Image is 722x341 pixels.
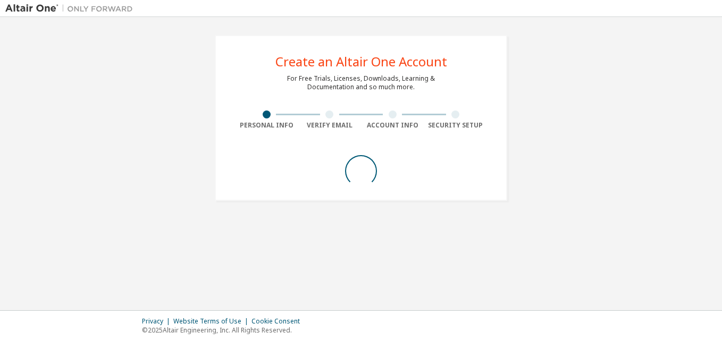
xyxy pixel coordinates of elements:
[361,121,424,130] div: Account Info
[251,317,306,326] div: Cookie Consent
[173,317,251,326] div: Website Terms of Use
[235,121,298,130] div: Personal Info
[142,326,306,335] p: © 2025 Altair Engineering, Inc. All Rights Reserved.
[298,121,362,130] div: Verify Email
[275,55,447,68] div: Create an Altair One Account
[424,121,488,130] div: Security Setup
[5,3,138,14] img: Altair One
[287,74,435,91] div: For Free Trials, Licenses, Downloads, Learning & Documentation and so much more.
[142,317,173,326] div: Privacy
